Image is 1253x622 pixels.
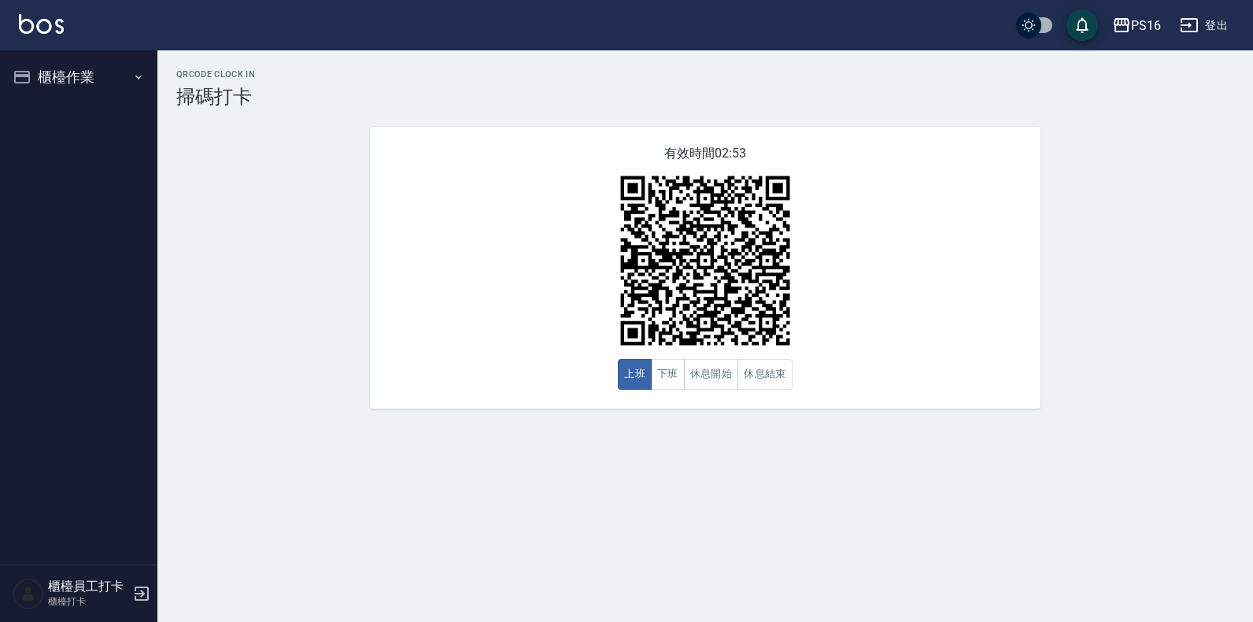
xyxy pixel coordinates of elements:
[737,359,793,390] button: 休息結束
[19,14,64,34] img: Logo
[1131,16,1161,35] div: PS16
[618,359,652,390] button: 上班
[1106,9,1167,42] button: PS16
[48,579,128,594] h5: 櫃檯員工打卡
[6,57,151,98] button: 櫃檯作業
[684,359,739,390] button: 休息開始
[176,69,1234,80] h2: QRcode Clock In
[48,594,128,609] p: 櫃檯打卡
[176,86,1234,108] h3: 掃碼打卡
[13,578,44,609] img: Person
[1174,11,1234,40] button: 登出
[651,359,685,390] button: 下班
[1066,9,1098,41] button: save
[370,127,1040,409] div: 有效時間 02:53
